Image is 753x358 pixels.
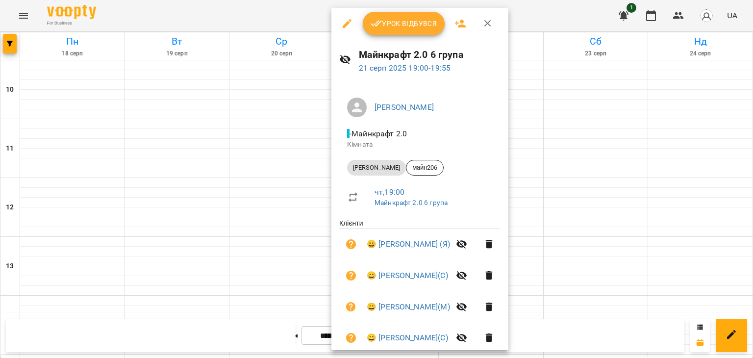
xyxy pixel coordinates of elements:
[363,12,445,35] button: Урок відбувся
[347,129,409,138] span: - Майнкрафт 2.0
[367,301,450,313] a: 😀 [PERSON_NAME](М)
[375,102,434,112] a: [PERSON_NAME]
[375,187,404,197] a: чт , 19:00
[406,163,443,172] span: майн206
[367,270,448,281] a: 😀 [PERSON_NAME](С)
[406,160,444,176] div: майн206
[375,199,448,206] a: Майнкрафт 2.0 6 група
[347,140,493,150] p: Кімната
[367,332,448,344] a: 😀 [PERSON_NAME](С)
[339,326,363,350] button: Візит ще не сплачено. Додати оплату?
[359,63,451,73] a: 21 серп 2025 19:00-19:55
[367,238,450,250] a: 😀 [PERSON_NAME] (Я)
[359,47,501,62] h6: Майнкрафт 2.0 6 група
[339,232,363,256] button: Візит ще не сплачено. Додати оплату?
[339,264,363,287] button: Візит ще не сплачено. Додати оплату?
[371,18,437,29] span: Урок відбувся
[347,163,406,172] span: [PERSON_NAME]
[339,295,363,319] button: Візит ще не сплачено. Додати оплату?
